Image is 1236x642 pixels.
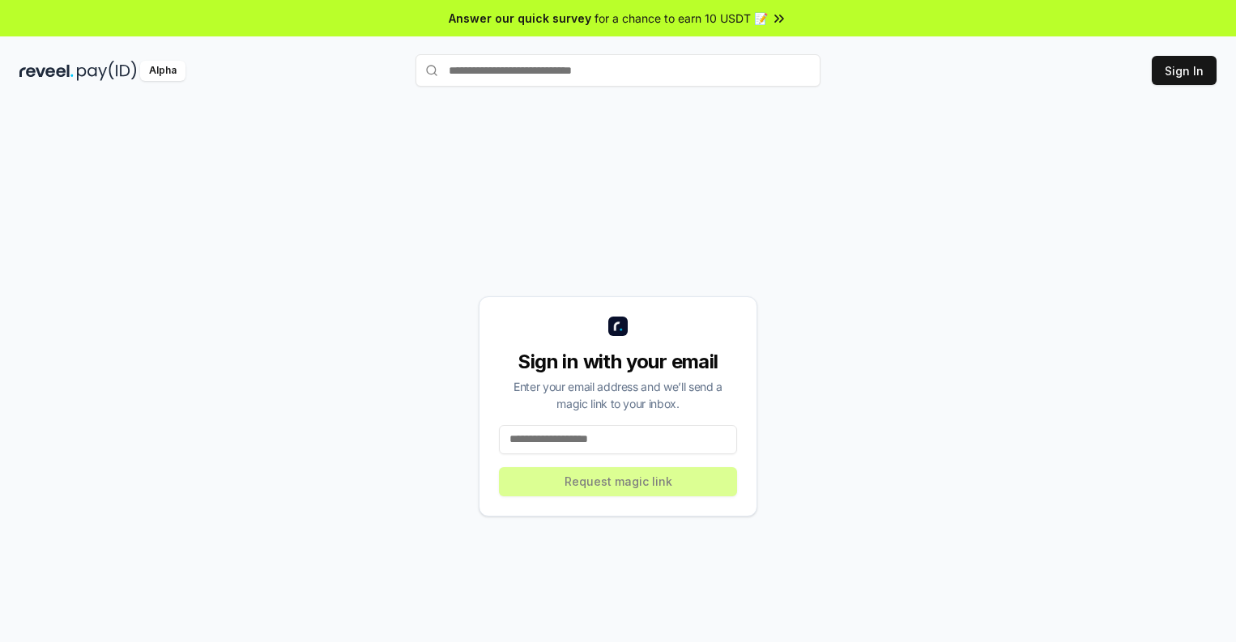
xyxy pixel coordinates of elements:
[608,317,628,336] img: logo_small
[595,10,768,27] span: for a chance to earn 10 USDT 📝
[1152,56,1217,85] button: Sign In
[499,349,737,375] div: Sign in with your email
[77,61,137,81] img: pay_id
[140,61,185,81] div: Alpha
[449,10,591,27] span: Answer our quick survey
[19,61,74,81] img: reveel_dark
[499,378,737,412] div: Enter your email address and we’ll send a magic link to your inbox.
